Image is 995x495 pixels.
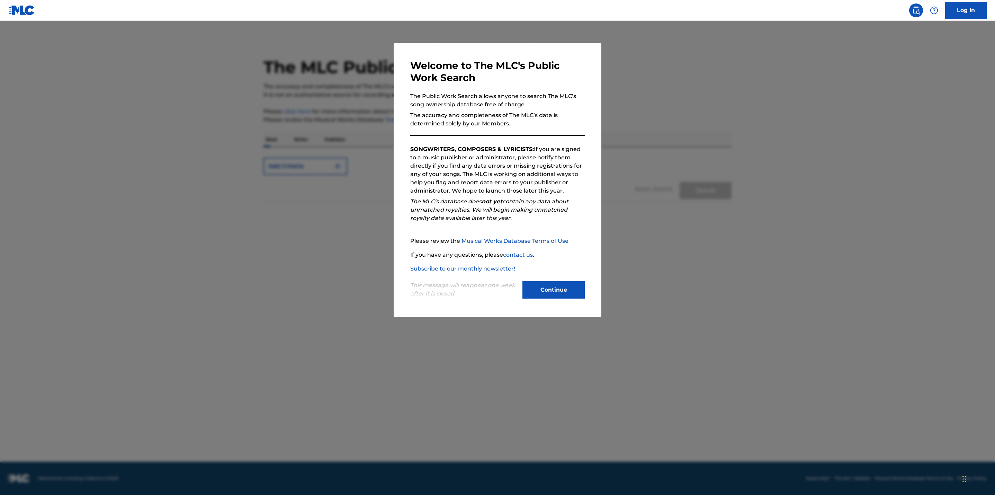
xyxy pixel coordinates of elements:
[410,251,585,259] p: If you have any questions, please .
[960,462,995,495] div: Widget chat
[410,237,585,245] p: Please review the
[482,198,502,205] strong: not yet
[930,6,938,15] img: help
[410,198,568,221] em: The MLC’s database does contain any data about unmatched royalties. We will begin making unmatche...
[410,60,585,84] h3: Welcome to The MLC's Public Work Search
[410,145,585,195] p: If you are signed to a music publisher or administrator, please notify them directly if you find ...
[522,281,585,299] button: Continue
[909,3,923,17] a: Public Search
[927,3,941,17] div: Help
[962,469,967,489] div: Trascina
[8,5,35,15] img: MLC Logo
[503,251,533,258] a: contact us
[410,146,534,152] strong: SONGWRITERS, COMPOSERS & LYRICISTS:
[912,6,920,15] img: search
[410,281,518,298] p: This message will reappear one week after it is closed.
[410,111,585,128] p: The accuracy and completeness of The MLC’s data is determined solely by our Members.
[945,2,987,19] a: Log In
[410,265,515,272] a: Subscribe to our monthly newsletter!
[960,462,995,495] iframe: Chat Widget
[410,92,585,109] p: The Public Work Search allows anyone to search The MLC’s song ownership database free of charge.
[461,238,568,244] a: Musical Works Database Terms of Use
